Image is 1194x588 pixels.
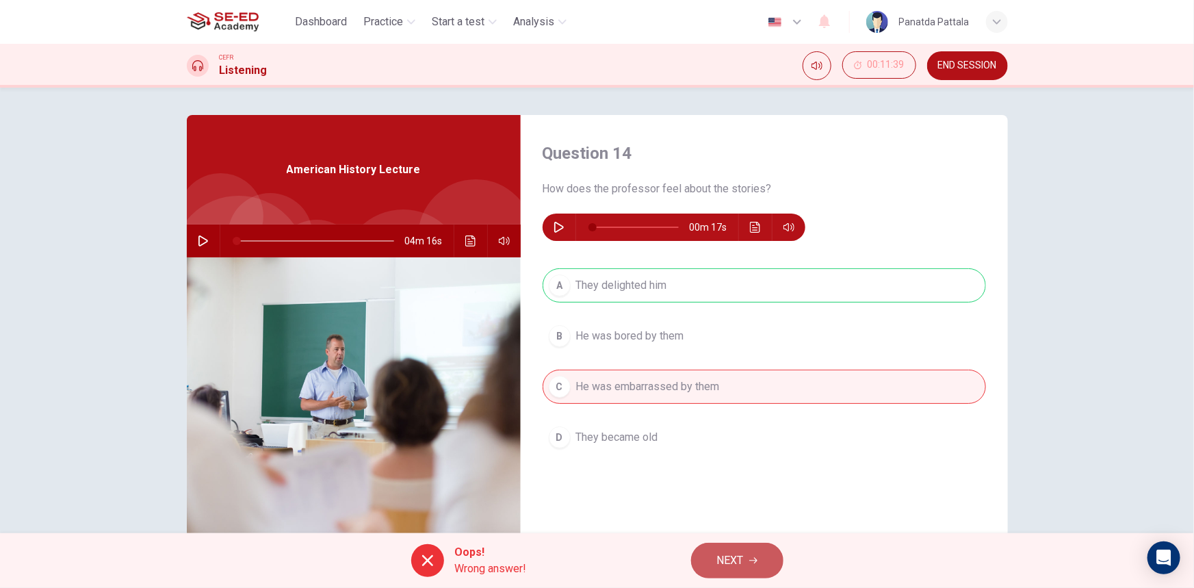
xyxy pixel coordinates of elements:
[899,14,970,30] div: Panatda Pattala
[543,181,986,197] span: How does the professor feel about the stories?
[508,10,572,34] button: Analysis
[220,62,268,79] h1: Listening
[187,8,290,36] a: SE-ED Academy logo
[426,10,502,34] button: Start a test
[187,8,259,36] img: SE-ED Academy logo
[363,14,403,30] span: Practice
[927,51,1008,80] button: END SESSION
[803,51,831,80] div: Mute
[220,53,234,62] span: CEFR
[938,60,997,71] span: END SESSION
[455,544,527,561] span: Oops!
[513,14,554,30] span: Analysis
[543,142,986,164] h4: Question 14
[455,561,527,577] span: Wrong answer!
[289,10,352,34] button: Dashboard
[690,214,738,241] span: 00m 17s
[1147,541,1180,574] div: Open Intercom Messenger
[358,10,421,34] button: Practice
[868,60,905,71] span: 00:11:39
[744,214,766,241] button: Click to see the audio transcription
[295,14,347,30] span: Dashboard
[717,551,744,570] span: NEXT
[691,543,783,578] button: NEXT
[866,11,888,33] img: Profile picture
[842,51,916,79] button: 00:11:39
[432,14,484,30] span: Start a test
[842,51,916,80] div: Hide
[287,162,421,178] span: American History Lecture
[405,225,454,257] span: 04m 16s
[460,225,482,257] button: Click to see the audio transcription
[766,17,783,27] img: en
